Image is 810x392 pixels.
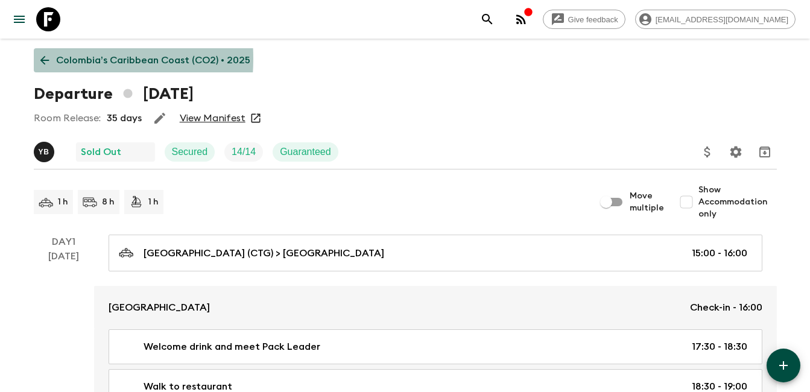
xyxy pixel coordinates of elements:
span: Move multiple [630,190,665,214]
span: Give feedback [562,15,625,24]
button: Archive (Completed, Cancelled or Unsynced Departures only) [753,140,777,164]
div: Secured [165,142,215,162]
span: Yohan Bayona [34,145,57,155]
p: 17:30 - 18:30 [692,340,747,354]
p: Colombia’s Caribbean Coast (CO2) • 2025 [56,53,250,68]
a: Give feedback [543,10,625,29]
p: 14 / 14 [232,145,256,159]
button: Settings [724,140,748,164]
span: Show Accommodation only [698,184,777,220]
p: 15:00 - 16:00 [692,246,747,261]
a: Welcome drink and meet Pack Leader17:30 - 18:30 [109,329,762,364]
p: Check-in - 16:00 [690,300,762,315]
p: 1 h [58,196,68,208]
p: Guaranteed [280,145,331,159]
p: [GEOGRAPHIC_DATA] [109,300,210,315]
p: [GEOGRAPHIC_DATA] (CTG) > [GEOGRAPHIC_DATA] [144,246,384,261]
p: 35 days [107,111,142,125]
p: 8 h [102,196,115,208]
div: Trip Fill [224,142,263,162]
p: Welcome drink and meet Pack Leader [144,340,320,354]
button: search adventures [475,7,499,31]
a: Colombia’s Caribbean Coast (CO2) • 2025 [34,48,257,72]
a: [GEOGRAPHIC_DATA] (CTG) > [GEOGRAPHIC_DATA]15:00 - 16:00 [109,235,762,271]
span: [EMAIL_ADDRESS][DOMAIN_NAME] [649,15,795,24]
button: YB [34,142,57,162]
button: menu [7,7,31,31]
a: [GEOGRAPHIC_DATA]Check-in - 16:00 [94,286,777,329]
p: Y B [39,147,49,157]
button: Update Price, Early Bird Discount and Costs [695,140,720,164]
div: [EMAIL_ADDRESS][DOMAIN_NAME] [635,10,796,29]
p: 1 h [148,196,159,208]
p: Room Release: [34,111,101,125]
p: Sold Out [81,145,121,159]
h1: Departure [DATE] [34,82,194,106]
a: View Manifest [180,112,245,124]
p: Day 1 [34,235,94,249]
p: Secured [172,145,208,159]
